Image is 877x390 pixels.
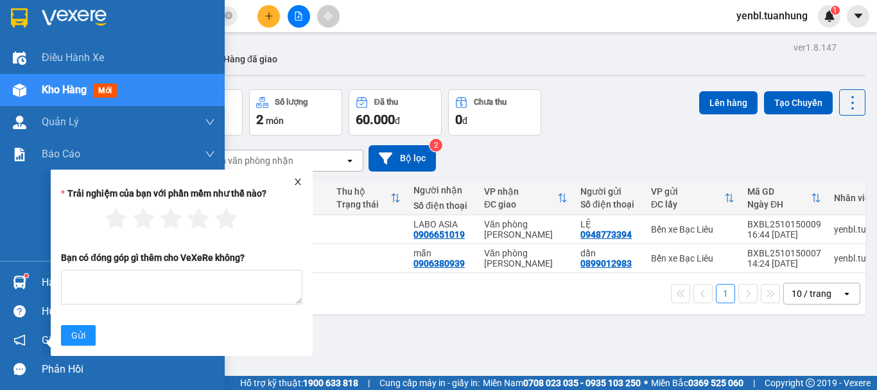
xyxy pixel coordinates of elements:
div: BXBL2510150009 [747,219,821,229]
div: Chọn văn phòng nhận [205,154,293,167]
span: Báo cáo [42,146,80,162]
span: plus [265,12,274,21]
div: Người gửi [580,186,638,197]
div: LỆ [580,219,638,229]
span: 0 [455,112,462,127]
span: Điều hành xe [42,49,104,66]
div: Văn phòng [PERSON_NAME] [484,219,568,240]
div: 0906651019 [413,229,465,240]
span: Miền Nam [483,376,641,390]
div: VP nhận [484,186,557,197]
span: Kho hàng [42,84,87,96]
button: Tạo Chuyến [764,91,833,114]
div: Trạng thái [336,199,390,209]
img: solution-icon [13,148,26,161]
div: mẫn [413,248,471,258]
div: Phản hồi [42,360,215,379]
img: warehouse-icon [13,51,26,65]
span: notification [13,334,26,346]
span: message [13,363,26,375]
span: mới [93,84,117,98]
span: Cung cấp máy in - giấy in: [379,376,480,390]
th: Toggle SortBy [478,181,574,215]
button: Lên hàng [699,91,758,114]
span: file-add [294,12,303,21]
span: | [368,376,370,390]
div: Bến xe Bạc Liêu [651,224,734,235]
div: 0906380939 [413,258,465,269]
div: 10 / trang [792,287,831,300]
span: aim [324,12,333,21]
th: Toggle SortBy [330,181,407,215]
strong: 1900 633 818 [303,378,358,388]
div: Ngày ĐH [747,199,811,209]
span: đ [462,116,467,126]
button: file-add [288,5,310,28]
span: down [205,117,215,127]
span: món [266,116,284,126]
div: 16:44 [DATE] [747,229,821,240]
div: LABO ASIA [413,219,471,229]
button: Số lượng2món [249,89,342,136]
th: Toggle SortBy [645,181,741,215]
div: 0899012983 [580,258,632,269]
button: Bộ lọc [369,145,436,172]
svg: open [345,155,355,166]
button: 1 [716,284,735,303]
div: Bến xe Bạc Liêu [651,253,734,263]
span: close-circle [225,10,232,22]
div: Văn phòng [PERSON_NAME] [484,248,568,269]
sup: 2 [430,139,442,152]
div: ĐC lấy [651,199,724,209]
span: Quản Lý [42,114,79,130]
span: down [205,149,215,159]
div: 14:24 [DATE] [747,258,821,269]
div: dần [580,248,638,258]
div: BXBL2510150007 [747,248,821,258]
svg: open [842,288,852,299]
div: Đã thu [374,98,398,107]
strong: 0369 525 060 [688,378,743,388]
span: 60.000 [356,112,395,127]
div: 0948773394 [580,229,632,240]
button: plus [257,5,280,28]
span: question-circle [13,305,26,317]
div: Người nhận [413,185,471,195]
div: Hàng sắp về [42,273,215,292]
button: Hàng đã giao [213,44,288,75]
span: yenbl.tuanhung [726,8,818,24]
span: đ [395,116,400,126]
div: Hướng dẫn sử dụng [42,302,215,321]
span: Hỗ trợ kỹ thuật: [240,376,358,390]
div: Số điện thoại [580,199,638,209]
sup: 1 [831,6,840,15]
div: Chưa thu [259,193,324,203]
span: 2 [256,112,263,127]
div: Số lượng [275,98,308,107]
button: aim [317,5,340,28]
div: ĐC giao [484,199,557,209]
div: VP gửi [651,186,724,197]
span: 1 [833,6,837,15]
div: ver 1.8.147 [794,40,837,55]
img: logo-vxr [11,8,28,28]
span: close-circle [225,12,232,19]
button: caret-down [847,5,869,28]
strong: 0708 023 035 - 0935 103 250 [523,378,641,388]
div: Số điện thoại [413,200,471,211]
span: caret-down [853,10,864,22]
img: icon-new-feature [824,10,835,22]
img: warehouse-icon [13,84,26,97]
div: Thu hộ [336,186,390,197]
span: Giới thiệu Vexere, nhận hoa hồng [42,332,193,348]
div: Chưa thu [474,98,507,107]
span: Miền Bắc [651,376,743,390]
button: Chưa thu0đ [448,89,541,136]
button: Đã thu60.000đ [349,89,442,136]
span: copyright [806,378,815,387]
div: Mã GD [747,186,811,197]
img: warehouse-icon [13,276,26,289]
img: warehouse-icon [13,116,26,129]
span: ⚪️ [644,380,648,386]
th: Toggle SortBy [741,181,828,215]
